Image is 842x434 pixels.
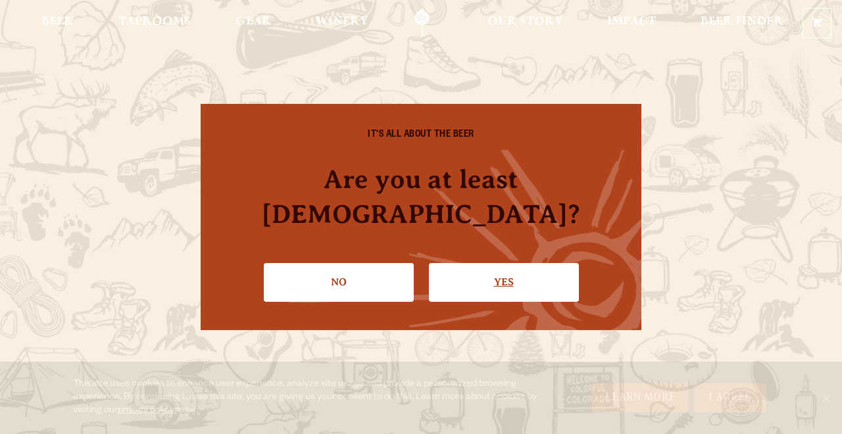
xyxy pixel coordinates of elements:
span: Beer [41,16,74,27]
a: Taprooms [110,9,199,38]
h4: Are you at least [DEMOGRAPHIC_DATA]? [227,162,615,231]
h6: IT'S ALL ABOUT THE BEER [227,130,615,142]
a: Winery [307,9,377,38]
span: No [819,391,832,404]
a: Gear [227,9,280,38]
span: Impact [607,16,656,27]
a: Odell Home [397,9,447,38]
span: Gear [235,16,272,27]
a: Learn More [592,383,689,412]
a: I Agree [694,383,766,412]
a: Beer Finder [692,9,792,38]
span: Our Story [487,16,563,27]
div: This site uses cookies to enhance user experience, analyze site usage and provide a personalized ... [73,378,539,418]
a: Our Story [479,9,572,38]
span: Winery [316,16,368,27]
span: Taprooms [118,16,191,27]
a: Beer [33,9,82,38]
span: Beer Finder [701,16,783,27]
a: Impact [599,9,664,38]
a: privacy policy [118,406,174,416]
a: Confirm I'm 21 or older [429,263,579,301]
a: No [264,263,414,301]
